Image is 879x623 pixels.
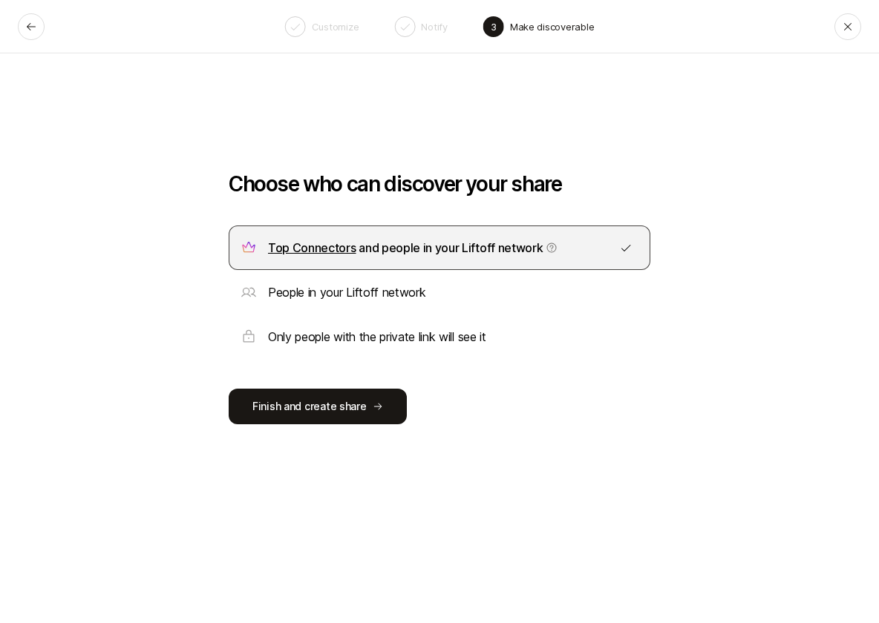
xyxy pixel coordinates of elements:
p: 3 [491,19,497,34]
p: Only people with the private link will see it [268,327,486,346]
p: Notify [421,19,447,34]
span: Top Connectors [268,240,356,255]
p: Customize [312,19,359,34]
button: Finish and create share [229,389,407,424]
p: Choose who can discover your share [229,172,561,196]
span: and people in your Liftoff network [268,240,558,255]
p: People in your Liftoff network [268,283,425,302]
p: Make discoverable [510,19,595,34]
